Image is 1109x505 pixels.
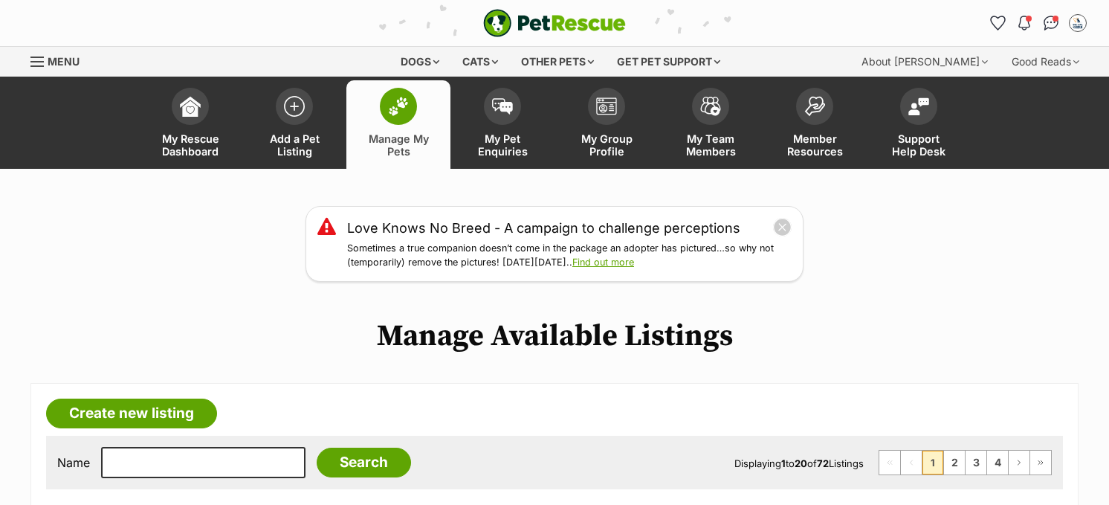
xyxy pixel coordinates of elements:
[180,96,201,117] img: dashboard-icon-eb2f2d2d3e046f16d808141f083e7271f6b2e854fb5c12c21221c1fb7104beca.svg
[659,80,763,169] a: My Team Members
[879,451,900,475] span: First page
[867,80,971,169] a: Support Help Desk
[573,132,640,158] span: My Group Profile
[261,132,328,158] span: Add a Pet Listing
[901,451,922,475] span: Previous page
[987,451,1008,475] a: Page 4
[1066,11,1090,35] button: My account
[388,97,409,116] img: manage-my-pets-icon-02211641906a0b7f246fdf0571729dbe1e7629f14944591b6c1af311fb30b64b.svg
[781,457,786,469] strong: 1
[492,98,513,115] img: pet-enquiries-icon-7e3ad2cf08bfb03b45e93fb7055b45f3efa6380592205ae92323e6603595dc1f.svg
[242,80,346,169] a: Add a Pet Listing
[734,457,864,469] span: Displaying to of Listings
[851,47,998,77] div: About [PERSON_NAME]
[1009,451,1029,475] a: Next page
[879,450,1052,475] nav: Pagination
[607,47,731,77] div: Get pet support
[986,11,1009,35] a: Favourites
[1044,16,1059,30] img: chat-41dd97257d64d25036548639549fe6c8038ab92f7586957e7f3b1b290dea8141.svg
[922,451,943,475] span: Page 1
[572,257,634,268] a: Find out more
[347,242,792,270] p: Sometimes a true companion doesn’t come in the package an adopter has pictured…so why not (tempor...
[596,97,617,115] img: group-profile-icon-3fa3cf56718a62981997c0bc7e787c4b2cf8bcc04b72c1350f741eb67cf2f40e.svg
[677,132,744,158] span: My Team Members
[483,9,626,37] img: logo-e224e6f780fb5917bec1dbf3a21bbac754714ae5b6737aabdf751b685950b380.svg
[138,80,242,169] a: My Rescue Dashboard
[48,55,80,68] span: Menu
[284,96,305,117] img: add-pet-listing-icon-0afa8454b4691262ce3f59096e99ab1cd57d4a30225e0717b998d2c9b9846f56.svg
[885,132,952,158] span: Support Help Desk
[966,451,986,475] a: Page 3
[908,97,929,115] img: help-desk-icon-fdf02630f3aa405de69fd3d07c3f3aa587a6932b1a1747fa1d2bba05be0121f9.svg
[30,47,90,74] a: Menu
[365,132,432,158] span: Manage My Pets
[57,456,90,469] label: Name
[157,132,224,158] span: My Rescue Dashboard
[804,96,825,116] img: member-resources-icon-8e73f808a243e03378d46382f2149f9095a855e16c252ad45f914b54edf8863c.svg
[554,80,659,169] a: My Group Profile
[469,132,536,158] span: My Pet Enquiries
[944,451,965,475] a: Page 2
[763,80,867,169] a: Member Resources
[317,448,411,477] input: Search
[700,97,721,116] img: team-members-icon-5396bd8760b3fe7c0b43da4ab00e1e3bb1a5d9ba89233759b79545d2d3fc5d0d.svg
[773,218,792,237] button: close
[347,218,740,238] a: Love Knows No Breed - A campaign to challenge perceptions
[450,80,554,169] a: My Pet Enquiries
[817,457,829,469] strong: 72
[795,457,807,469] strong: 20
[346,80,450,169] a: Manage My Pets
[46,399,217,428] a: Create new listing
[1012,11,1036,35] button: Notifications
[511,47,604,77] div: Other pets
[1001,47,1090,77] div: Good Reads
[986,11,1090,35] ul: Account quick links
[452,47,508,77] div: Cats
[1070,16,1085,30] img: Megan Ostwald profile pic
[483,9,626,37] a: PetRescue
[781,132,848,158] span: Member Resources
[1039,11,1063,35] a: Conversations
[1018,16,1030,30] img: notifications-46538b983faf8c2785f20acdc204bb7945ddae34d4c08c2a6579f10ce5e182be.svg
[390,47,450,77] div: Dogs
[1030,451,1051,475] a: Last page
